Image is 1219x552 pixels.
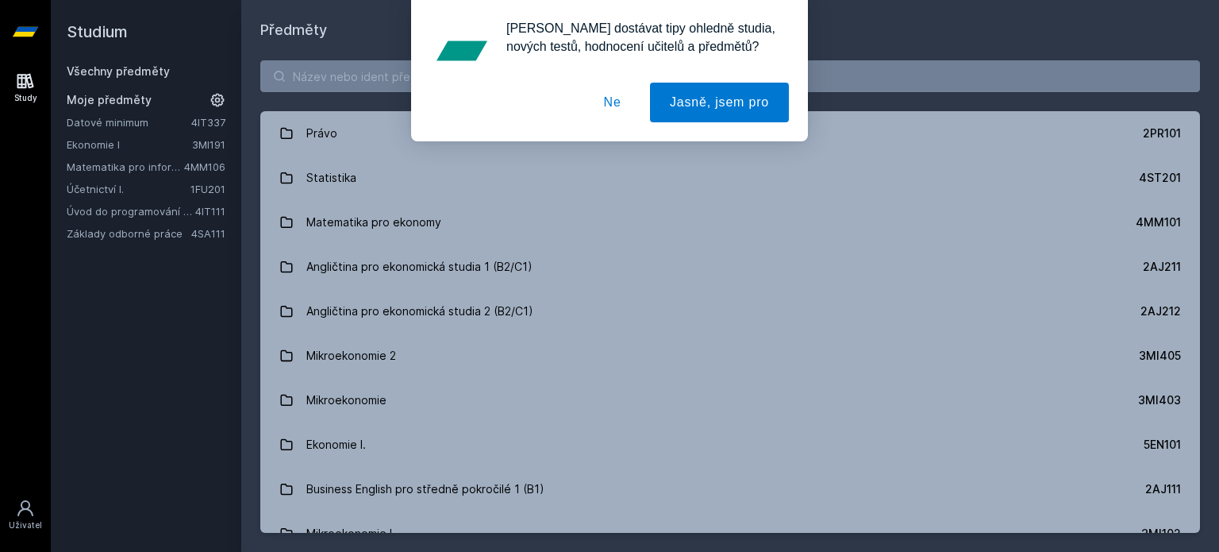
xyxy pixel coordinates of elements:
[67,137,192,152] a: Ekonomie I
[195,205,225,218] a: 4IT111
[306,518,392,550] div: Mikroekonomie I
[1144,437,1181,453] div: 5EN101
[494,19,789,56] div: [PERSON_NAME] dostávat tipy ohledně studia, nových testů, hodnocení učitelů a předmětů?
[184,160,225,173] a: 4MM106
[650,83,789,122] button: Jasně, jsem pro
[306,162,356,194] div: Statistika
[1139,348,1181,364] div: 3MI405
[67,181,190,197] a: Účetnictví I.
[191,227,225,240] a: 4SA111
[430,19,494,83] img: notification icon
[192,138,225,151] a: 3MI191
[260,156,1200,200] a: Statistika 4ST201
[67,226,191,241] a: Základy odborné práce
[306,384,386,416] div: Mikroekonomie
[190,183,225,195] a: 1FU201
[306,429,366,461] div: Ekonomie I.
[306,251,533,283] div: Angličtina pro ekonomická studia 1 (B2/C1)
[1143,259,1181,275] div: 2AJ211
[584,83,641,122] button: Ne
[306,473,544,505] div: Business English pro středně pokročilé 1 (B1)
[9,519,42,531] div: Uživatel
[1136,214,1181,230] div: 4MM101
[1139,170,1181,186] div: 4ST201
[260,200,1200,245] a: Matematika pro ekonomy 4MM101
[260,423,1200,467] a: Ekonomie I. 5EN101
[1138,392,1181,408] div: 3MI403
[306,207,441,238] div: Matematika pro ekonomy
[67,159,184,175] a: Matematika pro informatiky
[67,203,195,219] a: Úvod do programování v jazyce Python
[306,340,396,372] div: Mikroekonomie 2
[260,289,1200,334] a: Angličtina pro ekonomická studia 2 (B2/C1) 2AJ212
[260,467,1200,511] a: Business English pro středně pokročilé 1 (B1) 2AJ111
[1141,526,1181,542] div: 3MI102
[306,295,533,327] div: Angličtina pro ekonomická studia 2 (B2/C1)
[1140,303,1181,319] div: 2AJ212
[260,378,1200,423] a: Mikroekonomie 3MI403
[260,334,1200,378] a: Mikroekonomie 2 3MI405
[3,491,48,539] a: Uživatel
[260,245,1200,289] a: Angličtina pro ekonomická studia 1 (B2/C1) 2AJ211
[1145,481,1181,497] div: 2AJ111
